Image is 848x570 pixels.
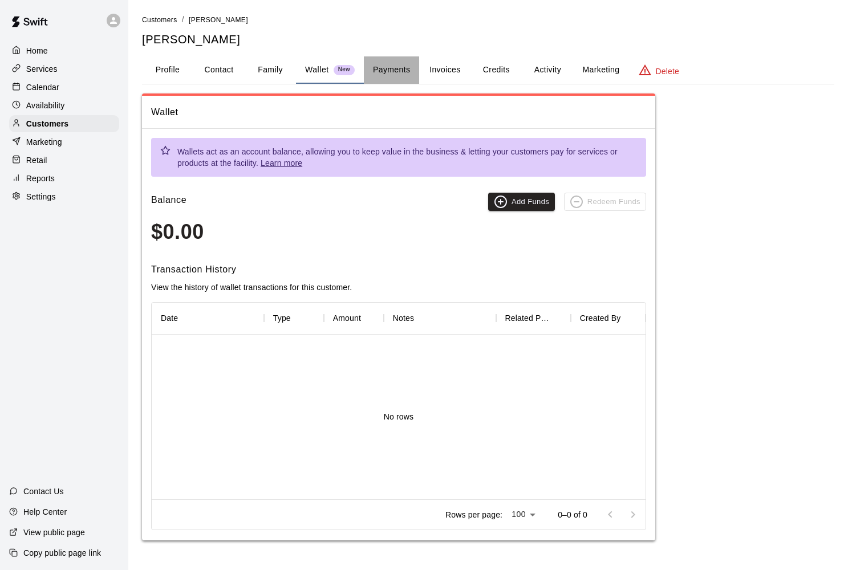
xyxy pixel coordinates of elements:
[361,310,377,326] button: Sort
[488,193,555,211] button: Add Funds
[9,115,119,132] a: Customers
[324,302,384,334] div: Amount
[23,527,85,538] p: View public page
[305,64,329,76] p: Wallet
[151,193,186,211] h6: Balance
[9,60,119,78] a: Services
[384,302,496,334] div: Notes
[26,118,68,129] p: Customers
[178,310,194,326] button: Sort
[333,302,361,334] div: Amount
[558,509,587,520] p: 0–0 of 0
[26,191,56,202] p: Settings
[9,97,119,114] a: Availability
[551,310,567,326] button: Sort
[26,45,48,56] p: Home
[364,56,419,84] button: Payments
[470,56,522,84] button: Credits
[573,56,628,84] button: Marketing
[261,158,302,168] a: Learn more
[9,133,119,150] a: Marketing
[142,56,834,84] div: basic tabs example
[9,152,119,169] a: Retail
[9,188,119,205] a: Settings
[177,141,637,173] div: Wallets act as an account balance, allowing you to keep value in the business & letting your cust...
[620,310,636,326] button: Sort
[151,262,646,277] h6: Transaction History
[151,105,646,120] span: Wallet
[580,302,621,334] div: Created By
[26,154,47,166] p: Retail
[264,302,324,334] div: Type
[393,302,414,334] div: Notes
[193,56,245,84] button: Contact
[142,56,193,84] button: Profile
[9,42,119,59] a: Home
[571,302,646,334] div: Created By
[152,302,264,334] div: Date
[445,509,502,520] p: Rows per page:
[142,32,834,47] h5: [PERSON_NAME]
[291,310,307,326] button: Sort
[273,302,291,334] div: Type
[142,16,177,24] span: Customers
[151,282,646,293] p: View the history of wallet transactions for this customer.
[9,170,119,187] a: Reports
[505,302,551,334] div: Related Payment ID
[151,220,646,244] h3: $0.00
[23,506,67,518] p: Help Center
[522,56,573,84] button: Activity
[496,302,571,334] div: Related Payment ID
[419,56,470,84] button: Invoices
[26,173,55,184] p: Reports
[23,547,101,559] p: Copy public page link
[152,335,646,499] div: No rows
[507,506,539,523] div: 100
[334,66,355,74] span: New
[26,136,62,148] p: Marketing
[656,66,679,77] p: Delete
[9,79,119,96] a: Calendar
[26,100,65,111] p: Availability
[142,14,834,26] nav: breadcrumb
[245,56,296,84] button: Family
[414,310,430,326] button: Sort
[142,15,177,24] a: Customers
[26,63,58,75] p: Services
[23,486,64,497] p: Contact Us
[182,14,184,26] li: /
[26,82,59,93] p: Calendar
[189,16,248,24] span: [PERSON_NAME]
[161,302,178,334] div: Date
